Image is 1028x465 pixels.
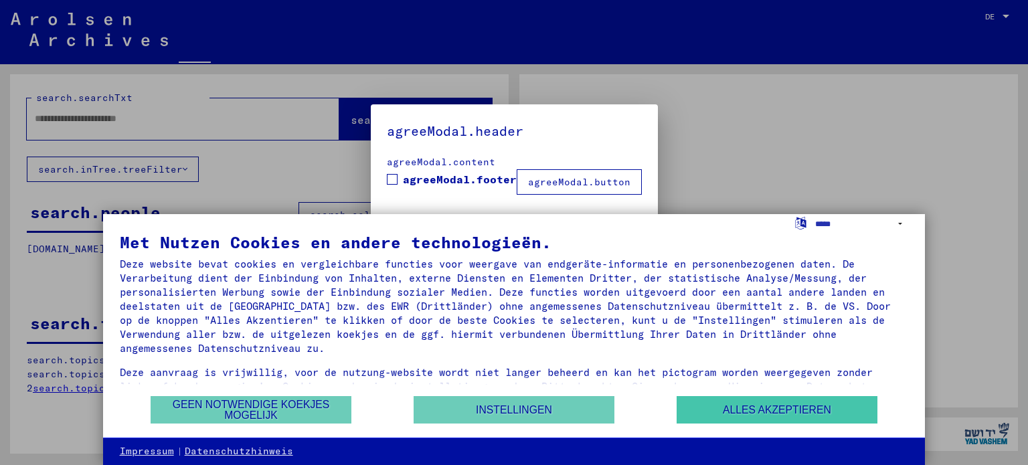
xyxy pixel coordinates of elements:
font: Alles akzeptieren [723,404,831,415]
select: Sprache auswählen [815,214,909,234]
label: Sprache auswählen [794,216,808,229]
font: Deze website bevat cookies en vergleichbare functies voor weergave van endgeräte-informatie en pe... [120,258,891,355]
font: Deze aanvraag is vrijwillig, voor de nutzung-website wordt niet langer beheerd en kan het pictogr... [120,366,879,393]
button: agreeModal.button [517,169,642,195]
font: Instellingen [476,404,552,415]
h5: agreeModal.header [387,120,642,142]
font: Datenschutzhinweis [185,445,293,457]
font: Met Nutzen Cookies en andere technologieën. [120,232,551,252]
span: agreeModal.footer [403,171,517,187]
font: Geen notwendige koekjes mogelijk [173,399,330,421]
div: agreeModal.content [387,155,642,169]
font: Impressum [120,445,174,457]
